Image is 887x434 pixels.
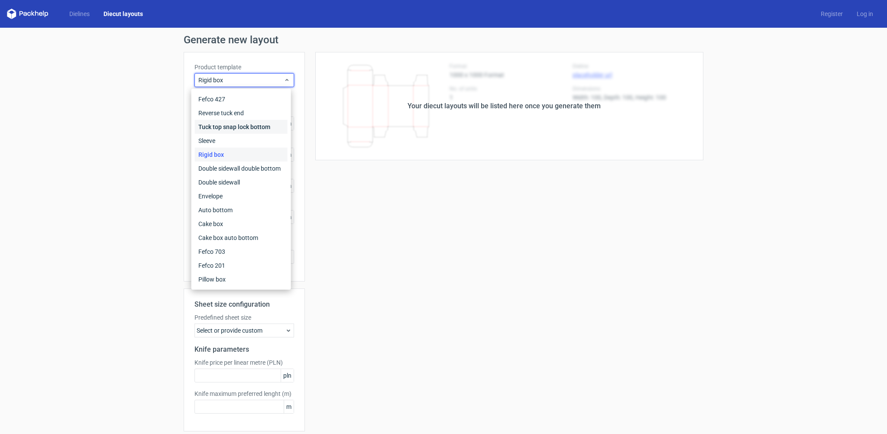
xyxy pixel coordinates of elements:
div: Fefco 427 [195,92,288,106]
label: Predefined sheet size [194,313,294,322]
a: Log in [850,10,880,18]
div: Your diecut layouts will be listed here once you generate them [408,101,601,111]
h2: Sheet size configuration [194,299,294,310]
div: Fefco 703 [195,245,288,259]
span: pln [281,369,294,382]
div: Cake box auto bottom [195,231,288,245]
label: Knife maximum preferred lenght (m) [194,389,294,398]
span: Rigid box [198,76,284,84]
h2: Knife parameters [194,344,294,355]
div: Reverse tuck end [195,106,288,120]
div: Rigid box [195,148,288,162]
a: Dielines [62,10,97,18]
div: Select or provide custom [194,324,294,337]
span: m [284,400,294,413]
div: Tuck top snap lock bottom [195,120,288,134]
label: Product template [194,63,294,71]
div: Double sidewall [195,175,288,189]
label: Knife price per linear metre (PLN) [194,358,294,367]
div: Double sidewall double bottom [195,162,288,175]
div: Pillow box [195,272,288,286]
h1: Generate new layout [184,35,703,45]
div: Fefco 201 [195,259,288,272]
div: Auto bottom [195,203,288,217]
a: Register [814,10,850,18]
div: Sleeve [195,134,288,148]
div: Envelope [195,189,288,203]
a: Diecut layouts [97,10,150,18]
div: Cake box [195,217,288,231]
